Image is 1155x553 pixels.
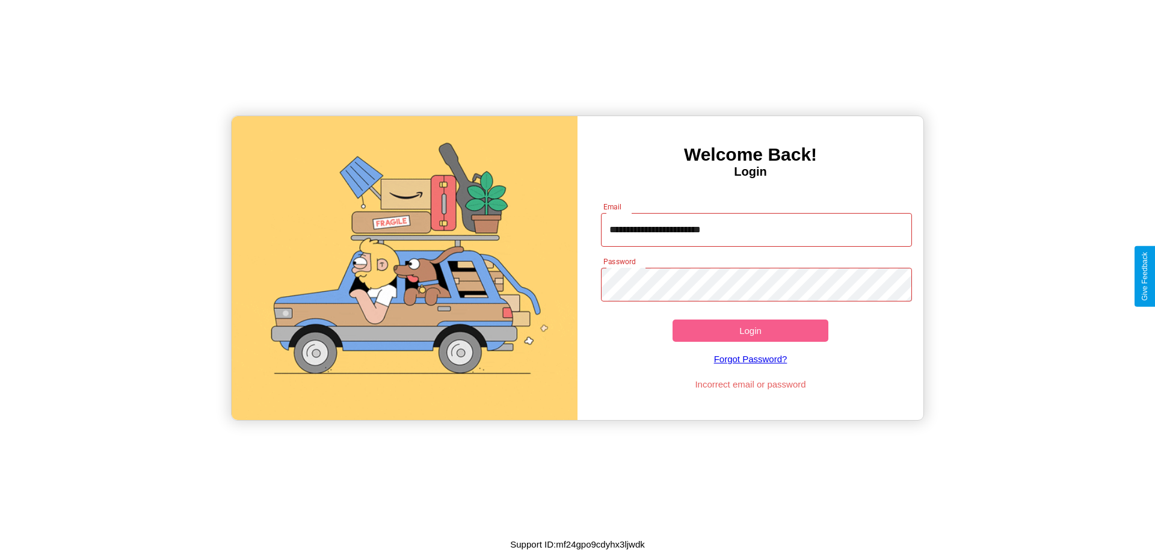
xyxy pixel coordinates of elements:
[577,165,923,179] h4: Login
[595,376,907,392] p: Incorrect email or password
[1141,252,1149,301] div: Give Feedback
[232,116,577,420] img: gif
[595,342,907,376] a: Forgot Password?
[603,202,622,212] label: Email
[673,320,828,342] button: Login
[510,536,644,552] p: Support ID: mf24gpo9cdyhx3ljwdk
[577,144,923,165] h3: Welcome Back!
[603,256,635,267] label: Password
